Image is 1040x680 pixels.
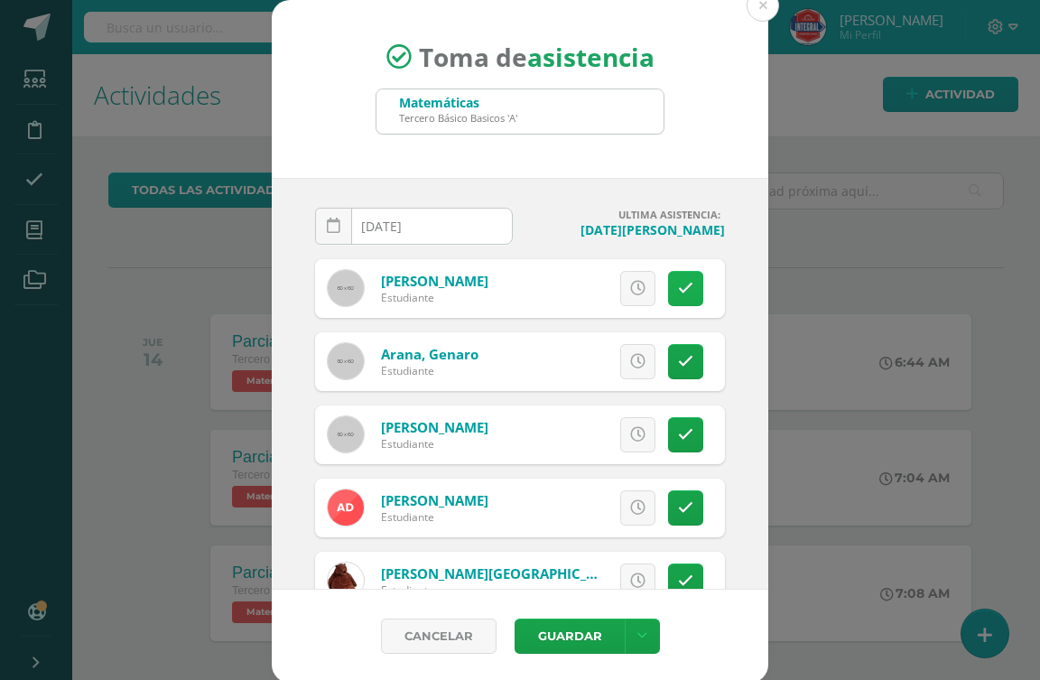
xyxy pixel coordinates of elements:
[328,270,364,306] img: 60x60
[381,290,488,305] div: Estudiante
[534,564,584,598] span: Excusa
[381,619,497,654] a: Cancelar
[399,111,517,125] div: Tercero Básico Basicos 'A'
[328,416,364,452] img: 60x60
[515,619,625,654] button: Guardar
[381,272,488,290] a: [PERSON_NAME]
[534,345,584,378] span: Excusa
[381,436,488,452] div: Estudiante
[534,418,584,452] span: Excusa
[381,509,488,525] div: Estudiante
[381,418,488,436] a: [PERSON_NAME]
[527,221,725,238] h4: [DATE][PERSON_NAME]
[381,363,478,378] div: Estudiante
[381,491,488,509] a: [PERSON_NAME]
[316,209,512,244] input: Fecha de Inasistencia
[534,272,584,305] span: Excusa
[328,489,364,526] img: 0e5febd22b163f29521507ed4d07f17a.png
[399,94,517,111] div: Matemáticas
[376,89,664,134] input: Busca un grado o sección aquí...
[419,40,655,74] span: Toma de
[381,564,627,582] a: [PERSON_NAME][GEOGRAPHIC_DATA]
[527,208,725,221] h4: ULTIMA ASISTENCIA:
[381,345,478,363] a: Arana, Genaro
[381,582,598,598] div: Estudiante
[328,563,364,599] img: 33af7a90817447e9a52074bd2c0febc9.png
[534,491,584,525] span: Excusa
[328,343,364,379] img: 60x60
[527,40,655,74] strong: asistencia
